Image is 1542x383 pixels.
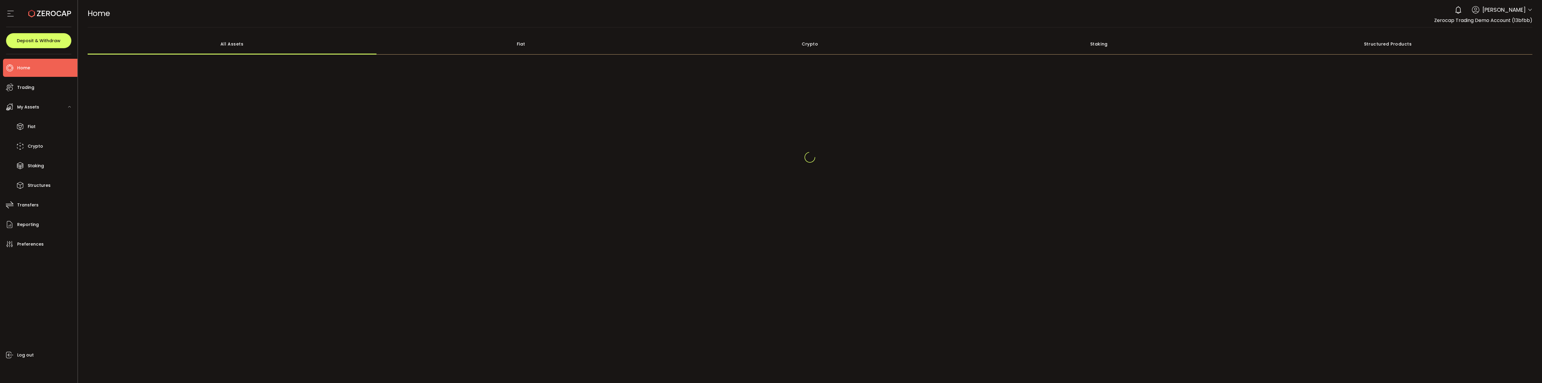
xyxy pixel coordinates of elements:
[376,33,666,55] div: Fiat
[1482,6,1526,14] span: [PERSON_NAME]
[17,220,39,229] span: Reporting
[28,181,51,190] span: Structures
[28,142,43,151] span: Crypto
[17,103,39,111] span: My Assets
[17,351,34,359] span: Log out
[88,33,377,55] div: All Assets
[17,64,30,72] span: Home
[1244,33,1533,55] div: Structured Products
[28,122,36,131] span: Fiat
[17,201,39,209] span: Transfers
[666,33,955,55] div: Crypto
[954,33,1244,55] div: Staking
[17,83,34,92] span: Trading
[28,162,44,170] span: Staking
[1434,17,1532,24] span: Zerocap Trading Demo Account (13bfbb)
[88,8,110,19] span: Home
[17,240,44,249] span: Preferences
[17,39,61,43] span: Deposit & Withdraw
[6,33,71,48] button: Deposit & Withdraw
